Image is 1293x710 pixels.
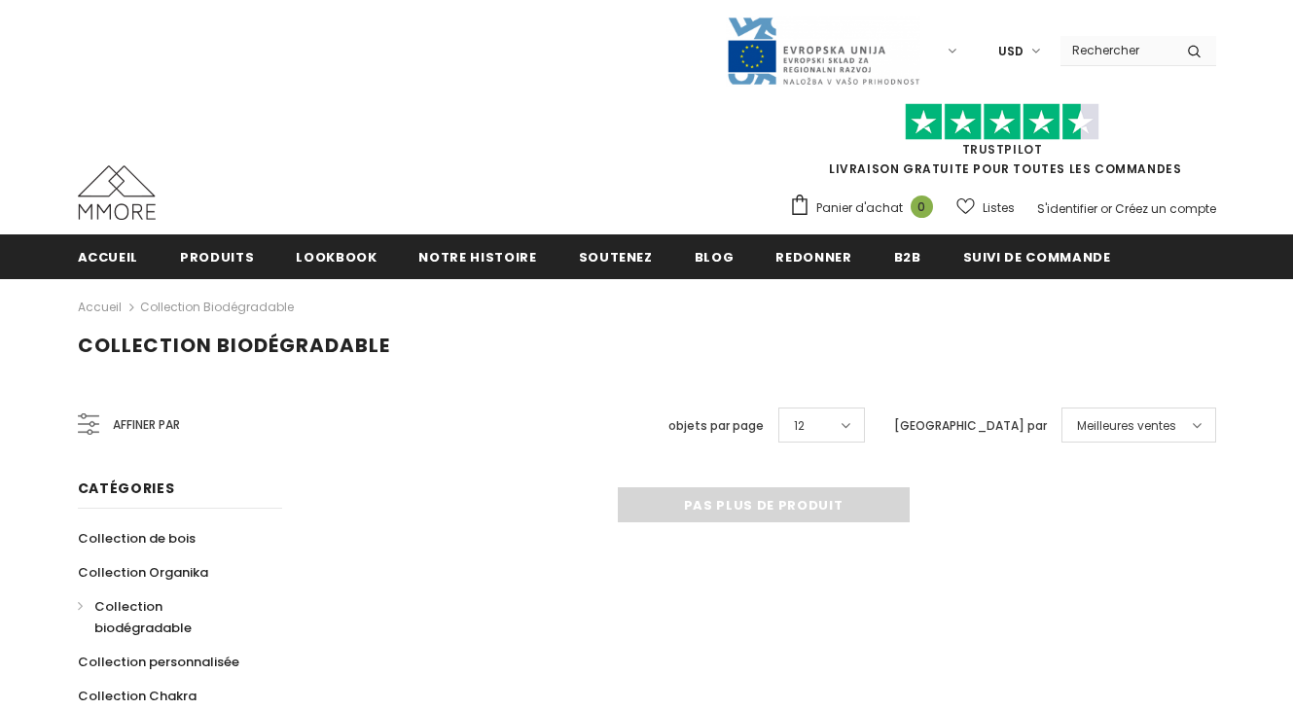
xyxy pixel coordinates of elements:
[1060,36,1172,64] input: Search Site
[894,234,921,278] a: B2B
[726,42,920,58] a: Javni Razpis
[1077,416,1176,436] span: Meilleures ventes
[78,332,390,359] span: Collection biodégradable
[775,234,851,278] a: Redonner
[78,479,175,498] span: Catégories
[180,248,254,266] span: Produits
[296,234,377,278] a: Lookbook
[816,198,903,218] span: Panier d'achat
[579,234,653,278] a: soutenez
[695,248,735,266] span: Blog
[1037,200,1097,217] a: S'identifier
[726,16,920,87] img: Javni Razpis
[905,103,1099,141] img: Faites confiance aux étoiles pilotes
[78,687,197,705] span: Collection Chakra
[140,299,294,315] a: Collection biodégradable
[113,414,180,436] span: Affiner par
[668,416,764,436] label: objets par page
[794,416,805,436] span: 12
[78,296,122,319] a: Accueil
[963,248,1111,266] span: Suivi de commande
[78,563,208,582] span: Collection Organika
[78,165,156,220] img: Cas MMORE
[78,248,139,266] span: Accueil
[894,248,921,266] span: B2B
[78,589,261,645] a: Collection biodégradable
[78,555,208,589] a: Collection Organika
[78,234,139,278] a: Accueil
[296,248,377,266] span: Lookbook
[695,234,735,278] a: Blog
[78,529,196,548] span: Collection de bois
[78,645,239,679] a: Collection personnalisée
[789,194,943,223] a: Panier d'achat 0
[998,42,1024,61] span: USD
[94,597,192,637] span: Collection biodégradable
[180,234,254,278] a: Produits
[963,234,1111,278] a: Suivi de commande
[78,653,239,671] span: Collection personnalisée
[1115,200,1216,217] a: Créez un compte
[78,521,196,555] a: Collection de bois
[418,234,536,278] a: Notre histoire
[775,248,851,266] span: Redonner
[579,248,653,266] span: soutenez
[983,198,1015,218] span: Listes
[911,195,933,218] span: 0
[789,112,1216,177] span: LIVRAISON GRATUITE POUR TOUTES LES COMMANDES
[956,191,1015,225] a: Listes
[894,416,1047,436] label: [GEOGRAPHIC_DATA] par
[962,141,1043,158] a: TrustPilot
[418,248,536,266] span: Notre histoire
[1100,200,1112,217] span: or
